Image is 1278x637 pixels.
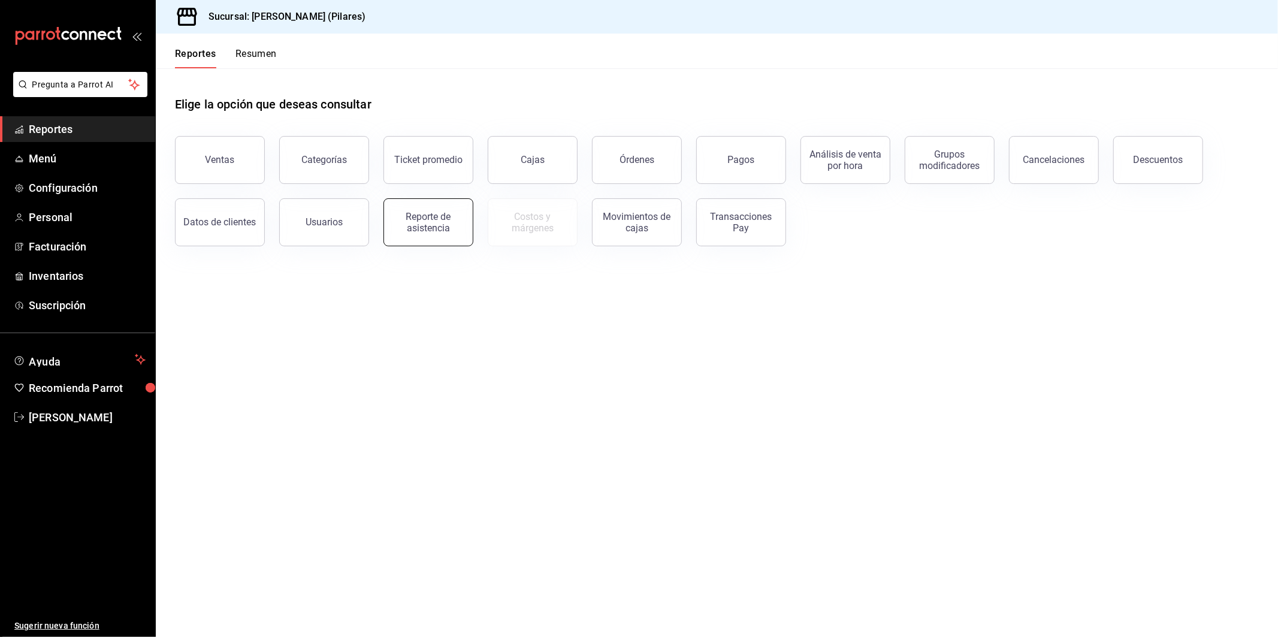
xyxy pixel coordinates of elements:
div: Grupos modificadores [913,149,987,171]
span: Sugerir nueva función [14,620,146,632]
span: Personal [29,209,146,225]
div: Descuentos [1134,154,1183,165]
h1: Elige la opción que deseas consultar [175,95,371,113]
a: Cajas [488,136,578,184]
div: Cajas [521,153,545,167]
span: Facturación [29,239,146,255]
div: Movimientos de cajas [600,211,674,234]
span: Ayuda [29,352,130,367]
button: Categorías [279,136,369,184]
span: Pregunta a Parrot AI [32,79,129,91]
div: Reporte de asistencia [391,211,466,234]
button: Reportes [175,48,216,68]
div: Ticket promedio [394,154,463,165]
button: Resumen [235,48,277,68]
div: Costos y márgenes [496,211,570,234]
div: Cancelaciones [1023,154,1085,165]
a: Pregunta a Parrot AI [8,87,147,99]
div: Transacciones Pay [704,211,778,234]
div: Pagos [728,154,755,165]
button: open_drawer_menu [132,31,141,41]
span: [PERSON_NAME] [29,409,146,425]
button: Órdenes [592,136,682,184]
div: Órdenes [620,154,654,165]
div: Datos de clientes [184,216,256,228]
button: Transacciones Pay [696,198,786,246]
span: Inventarios [29,268,146,284]
button: Pagos [696,136,786,184]
div: Usuarios [306,216,343,228]
div: Ventas [206,154,235,165]
span: Suscripción [29,297,146,313]
span: Reportes [29,121,146,137]
button: Reporte de asistencia [383,198,473,246]
button: Pregunta a Parrot AI [13,72,147,97]
button: Datos de clientes [175,198,265,246]
span: Recomienda Parrot [29,380,146,396]
button: Movimientos de cajas [592,198,682,246]
button: Usuarios [279,198,369,246]
button: Cancelaciones [1009,136,1099,184]
span: Configuración [29,180,146,196]
span: Menú [29,150,146,167]
h3: Sucursal: [PERSON_NAME] (Pilares) [199,10,365,24]
div: Categorías [301,154,347,165]
button: Descuentos [1113,136,1203,184]
button: Contrata inventarios para ver este reporte [488,198,578,246]
div: navigation tabs [175,48,277,68]
button: Ticket promedio [383,136,473,184]
button: Análisis de venta por hora [800,136,890,184]
button: Grupos modificadores [905,136,995,184]
button: Ventas [175,136,265,184]
div: Análisis de venta por hora [808,149,883,171]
